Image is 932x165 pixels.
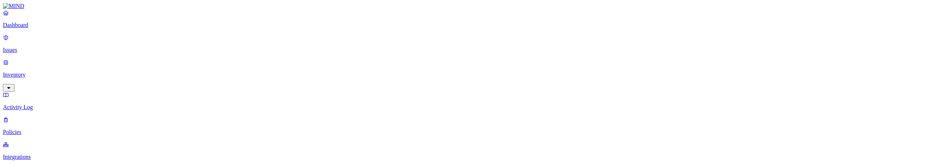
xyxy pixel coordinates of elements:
a: MIND [3,3,929,9]
p: Dashboard [3,22,929,28]
a: Issues [3,34,929,53]
a: Dashboard [3,9,929,28]
p: Activity Log [3,104,929,111]
p: Policies [3,129,929,135]
p: Integrations [3,154,929,160]
a: Activity Log [3,92,929,111]
a: Inventory [3,59,929,91]
p: Issues [3,47,929,53]
img: MIND [3,3,24,9]
a: Policies [3,116,929,135]
p: Inventory [3,72,929,78]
